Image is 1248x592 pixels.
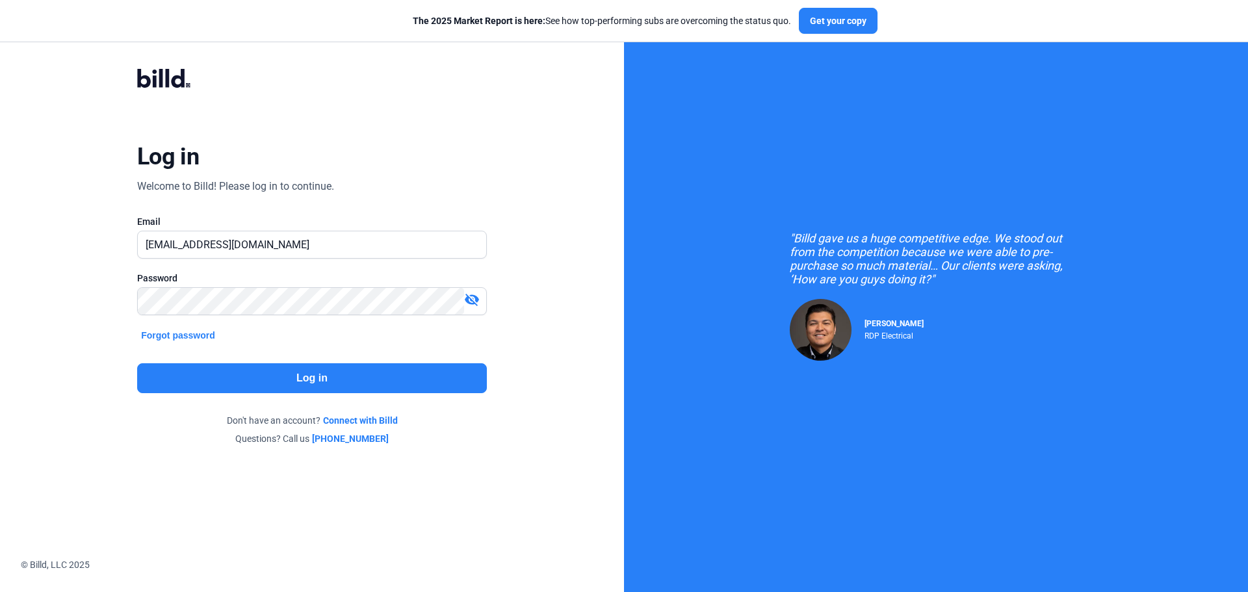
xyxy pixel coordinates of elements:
[137,142,199,171] div: Log in
[312,432,389,445] a: [PHONE_NUMBER]
[137,363,487,393] button: Log in
[137,179,334,194] div: Welcome to Billd! Please log in to continue.
[137,414,487,427] div: Don't have an account?
[137,272,487,285] div: Password
[413,14,791,27] div: See how top-performing subs are overcoming the status quo.
[864,319,924,328] span: [PERSON_NAME]
[864,328,924,341] div: RDP Electrical
[464,292,480,307] mat-icon: visibility_off
[323,414,398,427] a: Connect with Billd
[137,432,487,445] div: Questions? Call us
[790,231,1082,286] div: "Billd gave us a huge competitive edge. We stood out from the competition because we were able to...
[799,8,877,34] button: Get your copy
[137,215,487,228] div: Email
[413,16,545,26] span: The 2025 Market Report is here:
[137,328,219,342] button: Forgot password
[790,299,851,361] img: Raul Pacheco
